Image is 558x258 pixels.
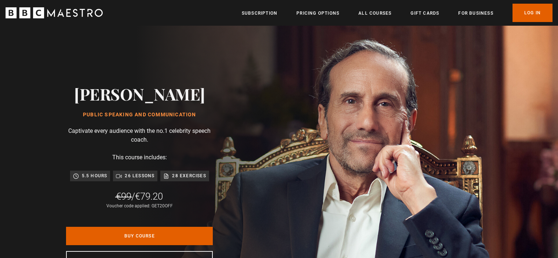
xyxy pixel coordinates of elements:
nav: Primary [242,4,552,22]
p: 5.5 hours [82,172,107,179]
p: 28 exercises [172,172,206,179]
a: Log In [513,4,552,22]
span: €79.20 [135,191,163,202]
a: For business [458,10,493,17]
div: / [116,190,163,203]
h2: [PERSON_NAME] [74,84,205,103]
a: Buy Course [66,227,213,245]
a: All Courses [358,10,391,17]
a: Pricing Options [296,10,339,17]
div: Voucher code applied: GET20OFF [106,203,173,209]
h1: Public Speaking and Communication [74,112,205,118]
span: €99 [116,191,131,202]
p: 26 lessons [125,172,154,179]
p: Captivate every audience with the no.1 celebrity speech coach. [66,127,213,144]
a: Gift Cards [411,10,439,17]
a: Subscription [242,10,277,17]
p: This course includes: [112,153,167,162]
svg: BBC Maestro [6,7,103,18]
